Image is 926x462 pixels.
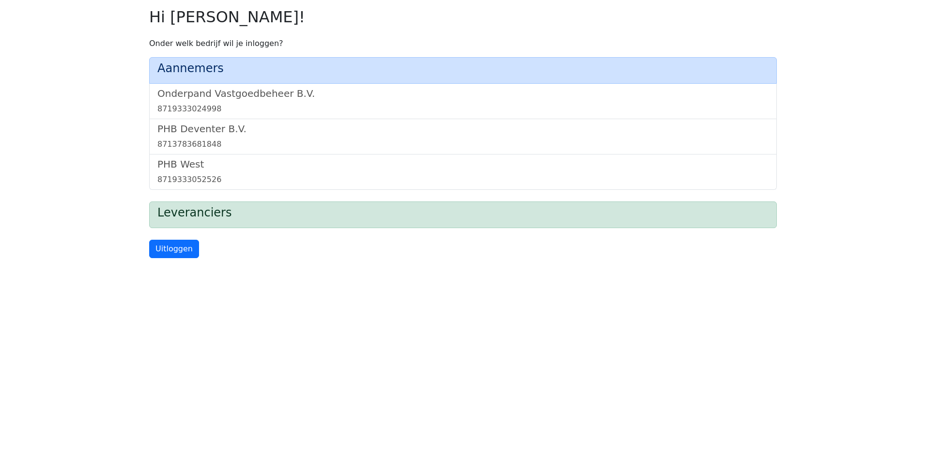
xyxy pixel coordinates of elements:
a: PHB West8719333052526 [157,158,769,185]
h2: Hi [PERSON_NAME]! [149,8,777,26]
h4: Leveranciers [157,206,769,220]
a: Uitloggen [149,240,199,258]
a: Onderpand Vastgoedbeheer B.V.8719333024998 [157,88,769,115]
div: 8713783681848 [157,139,769,150]
h5: PHB West [157,158,769,170]
h5: Onderpand Vastgoedbeheer B.V. [157,88,769,99]
a: PHB Deventer B.V.8713783681848 [157,123,769,150]
p: Onder welk bedrijf wil je inloggen? [149,38,777,49]
h5: PHB Deventer B.V. [157,123,769,135]
div: 8719333052526 [157,174,769,185]
h4: Aannemers [157,62,769,76]
div: 8719333024998 [157,103,769,115]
